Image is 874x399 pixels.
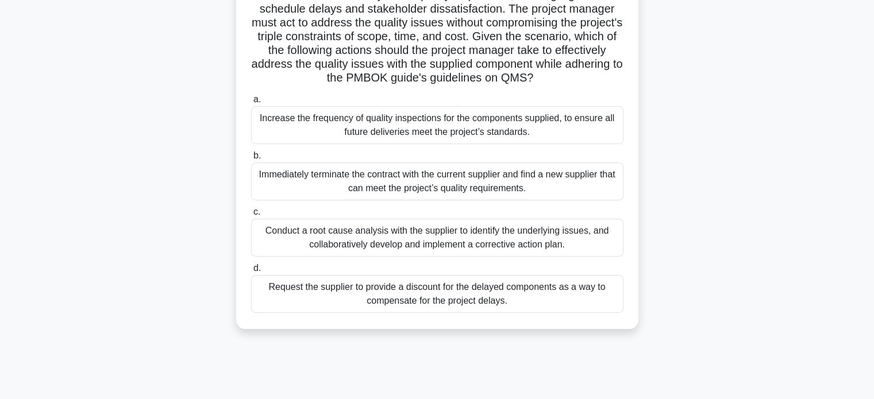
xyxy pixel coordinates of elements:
span: c. [253,207,260,216]
div: Request the supplier to provide a discount for the delayed components as a way to compensate for ... [251,275,623,313]
div: Conduct a root cause analysis with the supplier to identify the underlying issues, and collaborat... [251,219,623,257]
div: Immediately terminate the contract with the current supplier and find a new supplier that can mee... [251,162,623,200]
span: d. [253,263,261,273]
div: Increase the frequency of quality inspections for the components supplied, to ensure all future d... [251,106,623,144]
span: a. [253,94,261,104]
span: b. [253,150,261,160]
